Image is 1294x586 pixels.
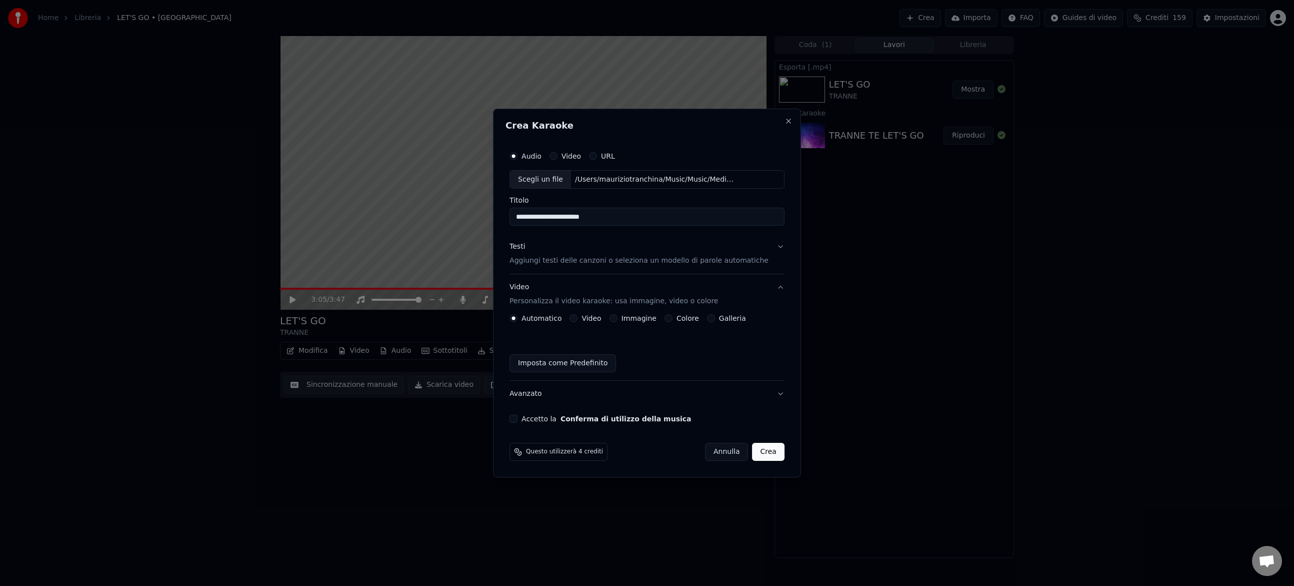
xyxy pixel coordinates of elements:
[601,153,615,160] label: URL
[621,315,656,322] label: Immagine
[719,315,746,322] label: Galleria
[705,443,748,461] button: Annulla
[505,121,788,130] h2: Crea Karaoke
[521,315,561,322] label: Automatico
[521,415,691,422] label: Accetto la
[509,256,768,266] p: Aggiungi testi delle canzoni o seleziona un modello di parole automatiche
[561,153,581,160] label: Video
[509,275,784,315] button: VideoPersonalizza il video karaoke: usa immagine, video o colore
[509,296,718,306] p: Personalizza il video karaoke: usa immagine, video o colore
[509,197,784,204] label: Titolo
[509,354,616,372] button: Imposta come Predefinito
[521,153,541,160] label: Audio
[526,448,603,456] span: Questo utilizzerà 4 crediti
[510,171,571,189] div: Scegli un file
[509,242,525,252] div: Testi
[676,315,699,322] label: Colore
[560,415,691,422] button: Accetto la
[571,175,741,185] div: /Users/mauriziotranchina/Music/Music/Media.localized/Music/[PERSON_NAME], [PERSON_NAME] M.A & [PE...
[581,315,601,322] label: Video
[509,381,784,407] button: Avanzato
[752,443,784,461] button: Crea
[509,283,718,307] div: Video
[509,234,784,274] button: TestiAggiungi testi delle canzoni o seleziona un modello di parole automatiche
[509,314,784,380] div: VideoPersonalizza il video karaoke: usa immagine, video o colore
